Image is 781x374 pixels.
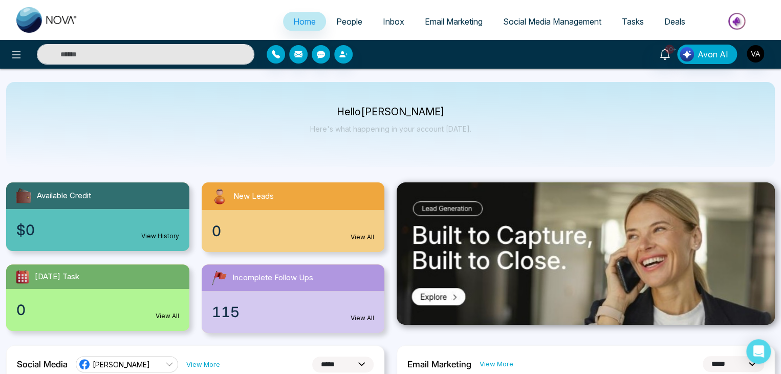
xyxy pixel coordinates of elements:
[746,339,771,364] div: Open Intercom Messenger
[407,359,471,369] h2: Email Marketing
[210,268,228,287] img: followUps.svg
[310,108,471,116] p: Hello [PERSON_NAME]
[212,301,240,323] span: 115
[480,359,513,369] a: View More
[654,12,696,31] a: Deals
[186,360,220,369] a: View More
[93,360,150,369] span: [PERSON_NAME]
[373,12,415,31] a: Inbox
[16,299,26,321] span: 0
[701,10,775,33] img: Market-place.gif
[677,45,737,64] button: Avon AI
[493,12,612,31] a: Social Media Management
[141,232,179,241] a: View History
[653,45,677,63] a: 10+
[14,268,31,285] img: todayTask.svg
[415,12,493,31] a: Email Marketing
[397,182,775,325] img: .
[196,182,391,252] a: New Leads0View All
[283,12,326,31] a: Home
[16,7,78,33] img: Nova CRM Logo
[35,271,79,283] span: [DATE] Task
[310,124,471,133] p: Here's what happening in your account [DATE].
[698,48,728,60] span: Avon AI
[622,16,644,27] span: Tasks
[37,190,91,202] span: Available Credit
[17,359,68,369] h2: Social Media
[664,16,685,27] span: Deals
[210,186,229,206] img: newLeads.svg
[680,47,694,61] img: Lead Flow
[232,272,313,284] span: Incomplete Follow Ups
[196,264,391,333] a: Incomplete Follow Ups115View All
[156,311,179,321] a: View All
[747,45,764,63] img: User Avatar
[383,16,404,27] span: Inbox
[425,16,483,27] span: Email Marketing
[326,12,373,31] a: People
[233,191,274,202] span: New Leads
[16,219,35,241] span: $0
[665,45,674,54] span: 10+
[336,16,362,27] span: People
[351,314,374,323] a: View All
[503,16,601,27] span: Social Media Management
[612,12,654,31] a: Tasks
[351,233,374,242] a: View All
[14,186,33,205] img: availableCredit.svg
[212,220,221,242] span: 0
[293,16,316,27] span: Home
